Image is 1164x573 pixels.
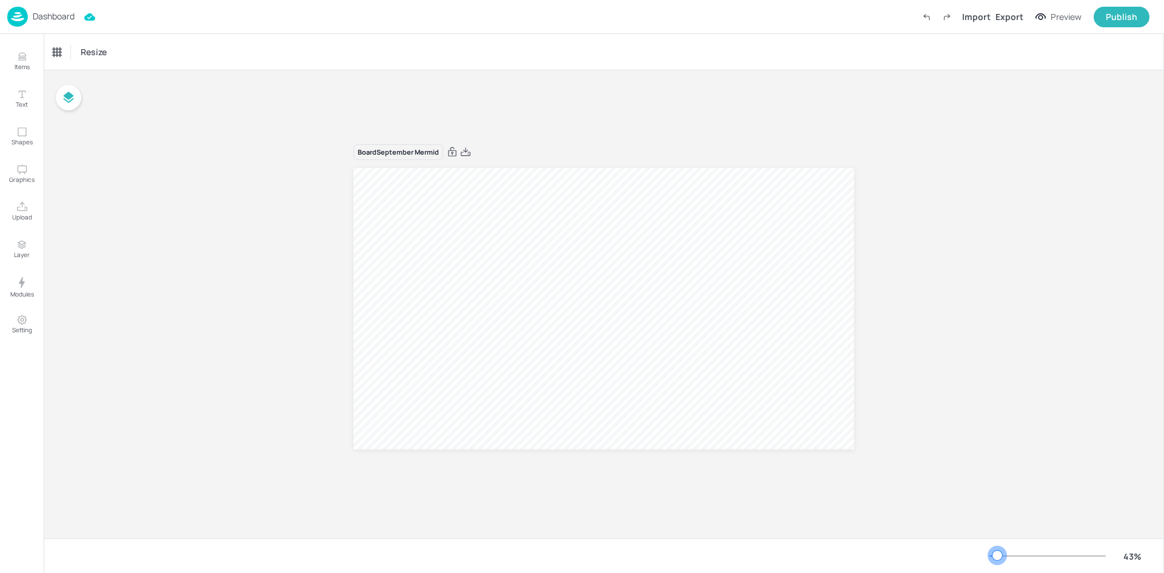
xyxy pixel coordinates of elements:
div: Publish [1106,10,1137,24]
div: Preview [1051,10,1082,24]
p: Dashboard [33,12,75,21]
label: Redo (Ctrl + Y) [937,7,957,27]
img: logo-86c26b7e.jpg [7,7,28,27]
div: Import [962,10,991,23]
div: 43 % [1118,550,1147,563]
div: Board September Mermid [353,144,443,161]
button: Publish [1094,7,1149,27]
label: Undo (Ctrl + Z) [916,7,937,27]
div: Export [995,10,1023,23]
button: Preview [1028,8,1089,26]
span: Resize [78,45,109,58]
